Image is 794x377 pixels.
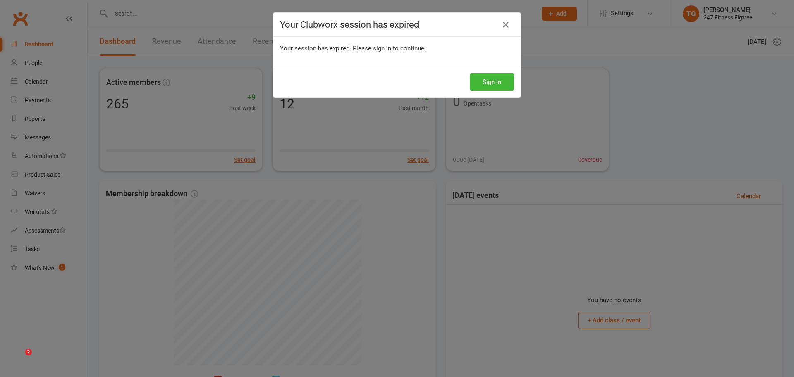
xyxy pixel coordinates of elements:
span: Your session has expired. Please sign in to continue. [280,45,426,52]
span: 2 [25,349,32,355]
h4: Your Clubworx session has expired [280,19,514,30]
button: Sign In [470,73,514,91]
iframe: Intercom live chat [8,349,28,369]
a: Close [499,18,512,31]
